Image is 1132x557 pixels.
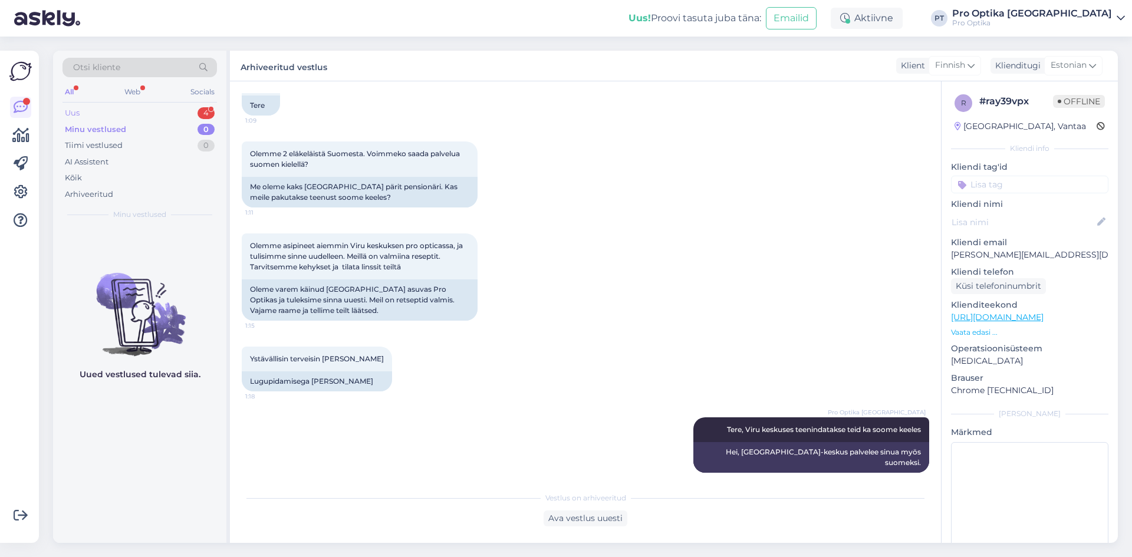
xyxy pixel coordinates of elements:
img: No chats [53,252,226,358]
span: Vestlus on arhiveeritud [545,493,626,503]
p: Klienditeekond [951,299,1108,311]
div: Web [122,84,143,100]
a: [URL][DOMAIN_NAME] [951,312,1044,322]
div: PT [931,10,947,27]
div: Küsi telefoninumbrit [951,278,1046,294]
div: Tiimi vestlused [65,140,123,151]
p: [MEDICAL_DATA] [951,355,1108,367]
span: Estonian [1051,59,1087,72]
div: [PERSON_NAME] [951,408,1108,419]
div: AI Assistent [65,156,108,168]
div: Kliendi info [951,143,1108,154]
div: Pro Optika [GEOGRAPHIC_DATA] [952,9,1112,18]
span: 1:15 [245,321,289,330]
p: Kliendi email [951,236,1108,249]
div: Kõik [65,172,82,184]
div: Minu vestlused [65,124,126,136]
div: Socials [188,84,217,100]
div: All [62,84,76,100]
div: 4 [198,107,215,119]
div: Klient [896,60,925,72]
div: 0 [198,124,215,136]
span: 1:11 [245,208,289,217]
p: Uued vestlused tulevad siia. [80,368,200,381]
input: Lisa nimi [952,216,1095,229]
div: Proovi tasuta juba täna: [628,11,761,25]
p: Operatsioonisüsteem [951,342,1108,355]
div: [GEOGRAPHIC_DATA], Vantaa [955,120,1086,133]
span: 1:09 [245,116,289,125]
div: Hei, [GEOGRAPHIC_DATA]-keskus palvelee sinua myös suomeksi. [693,442,929,473]
span: 9:10 [881,473,926,482]
div: Klienditugi [990,60,1041,72]
b: Uus! [628,12,651,24]
div: Oleme varem käinud [GEOGRAPHIC_DATA] asuvas Pro Optikas ja tuleksime sinna uuesti. Meil ​​on rets... [242,279,478,321]
div: Uus [65,107,80,119]
a: Pro Optika [GEOGRAPHIC_DATA]Pro Optika [952,9,1125,28]
div: Pro Optika [952,18,1112,28]
span: Tere, Viru keskuses teenindatakse teid ka soome keeles [727,425,921,434]
div: Lugupidamisega [PERSON_NAME] [242,371,392,391]
span: Ystävällisin terveisin [PERSON_NAME] [250,354,384,363]
p: Vaata edasi ... [951,327,1108,338]
span: Pro Optika [GEOGRAPHIC_DATA] [828,408,926,417]
img: Askly Logo [9,60,32,83]
p: Chrome [TECHNICAL_ID] [951,384,1108,397]
p: Brauser [951,372,1108,384]
span: Minu vestlused [113,209,166,220]
span: Finnish [935,59,965,72]
div: # ray39vpx [979,94,1053,108]
p: Kliendi telefon [951,266,1108,278]
div: Tere [242,95,280,116]
div: Aktiivne [831,8,903,29]
div: 0 [198,140,215,151]
div: Me oleme kaks [GEOGRAPHIC_DATA] pärit pensionäri. Kas meile pakutakse teenust soome keeles? [242,177,478,207]
div: Ava vestlus uuesti [544,510,627,526]
span: Olemme asipineet aiemmin Viru keskuksen pro opticassa, ja tulisimme sinne uudelleen. Meillä on va... [250,241,465,271]
label: Arhiveeritud vestlus [241,58,327,74]
p: [PERSON_NAME][EMAIL_ADDRESS][DOMAIN_NAME] [951,249,1108,261]
span: Otsi kliente [73,61,120,74]
span: 1:18 [245,392,289,401]
p: Märkmed [951,426,1108,439]
span: r [961,98,966,107]
div: Arhiveeritud [65,189,113,200]
span: Olemme 2 eläkeläistä Suomesta. Voimmeko saada palvelua suomen kielellä? [250,149,462,169]
p: Kliendi tag'id [951,161,1108,173]
button: Emailid [766,7,817,29]
span: Offline [1053,95,1105,108]
p: Kliendi nimi [951,198,1108,210]
input: Lisa tag [951,176,1108,193]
